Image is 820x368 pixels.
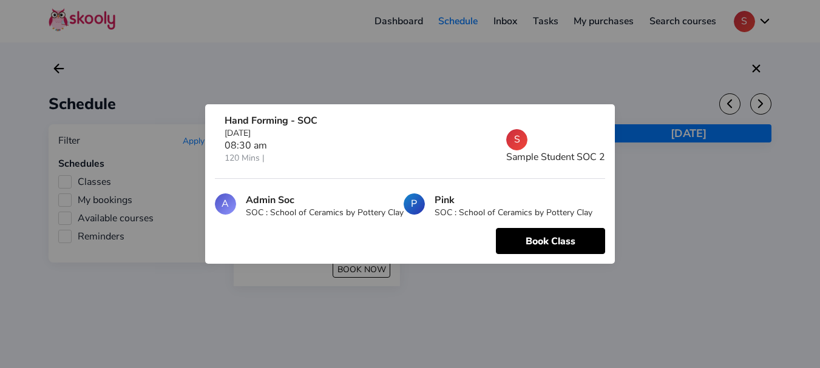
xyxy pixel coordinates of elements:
[225,139,317,152] div: 08:30 am
[404,193,425,215] div: P
[225,152,317,164] div: 120 Mins |
[435,193,592,207] div: Pink
[215,193,236,215] div: A
[506,150,605,164] div: Sample Student SOC 2
[246,207,404,218] div: SOC : School of Ceramics by Pottery Clay
[225,114,317,127] div: Hand Forming - SOC
[435,207,592,218] div: SOC : School of Ceramics by Pottery Clay
[246,193,404,207] div: Admin Soc
[496,228,605,254] button: Book Class
[225,127,317,139] div: [DATE]
[506,129,527,150] div: S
